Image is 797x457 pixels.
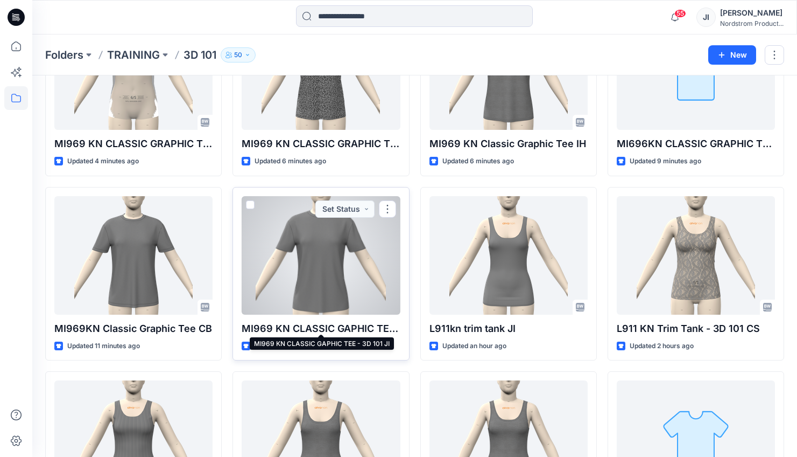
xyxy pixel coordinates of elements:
a: L911 KN Trim Tank - 3D 101 CS [617,196,775,315]
p: MI696KN CLASSIC GRAPHIC TEE - KW [617,136,775,151]
button: 50 [221,47,256,63]
p: L911 KN Trim Tank - 3D 101 CS [617,321,775,336]
p: Updated 9 minutes ago [630,156,701,167]
p: Updated 12 minutes ago [255,341,328,352]
p: Updated 6 minutes ago [442,156,514,167]
p: 3D 101 [184,47,216,63]
a: TRAINING [107,47,160,63]
p: MI969 KN CLASSIC GRAPHIC TEE RV [242,136,400,151]
p: MI969 KN Classic Graphic Tee IH [429,136,588,151]
div: Nordstrom Product... [720,19,784,27]
p: Updated 2 hours ago [630,341,694,352]
p: 50 [234,49,242,61]
p: Updated 4 minutes ago [67,156,139,167]
p: MI969 KN CLASSIC GRAPHIC TEE CS [54,136,213,151]
a: MI969 KN CLASSIC GAPHIC TEE - 3D 101 JI [242,196,400,315]
p: Updated 11 minutes ago [67,341,140,352]
p: Updated an hour ago [442,341,506,352]
a: MI969KN Classic Graphic Tee CB [54,196,213,315]
a: L911kn trim tank JI [429,196,588,315]
div: JI [696,8,716,27]
div: [PERSON_NAME] [720,6,784,19]
span: 55 [674,9,686,18]
p: MI969 KN CLASSIC GAPHIC TEE - 3D 101 JI [242,321,400,336]
button: New [708,45,756,65]
a: Folders [45,47,83,63]
p: MI969KN Classic Graphic Tee CB [54,321,213,336]
p: L911kn trim tank JI [429,321,588,336]
p: Updated 6 minutes ago [255,156,326,167]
